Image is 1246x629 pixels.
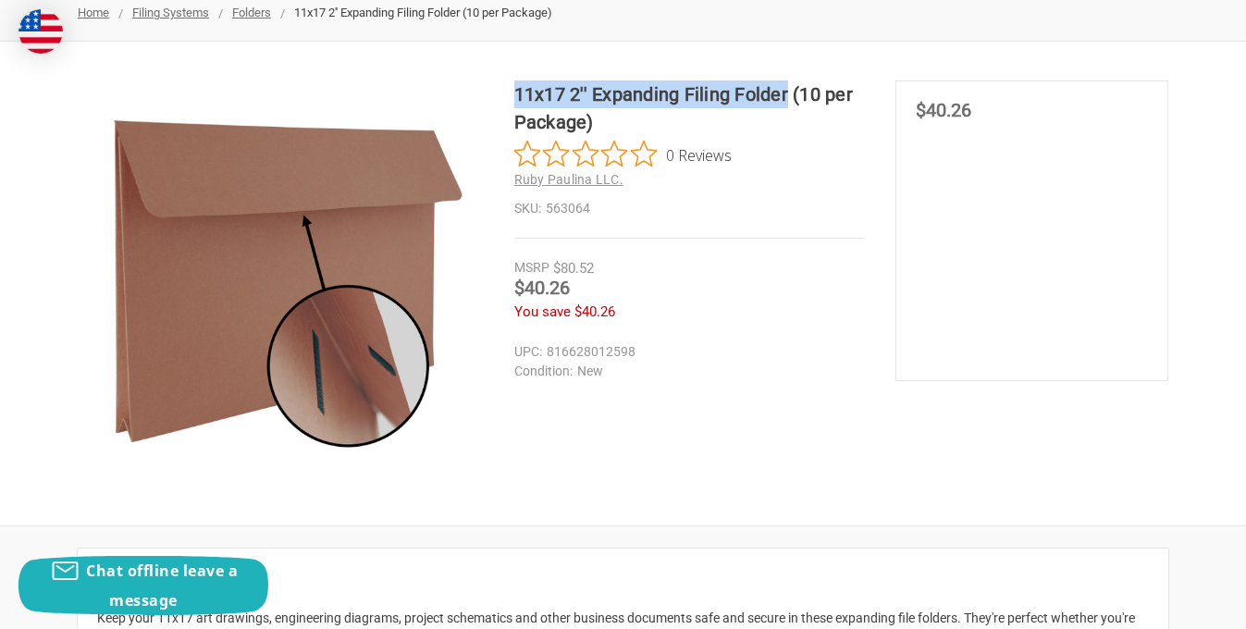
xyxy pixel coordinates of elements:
a: Ruby Paulina LLC. [514,172,623,187]
span: $80.52 [553,260,594,277]
button: Chat offline leave a message [19,556,268,615]
a: Home [78,6,109,19]
button: Rated 0 out of 5 stars from 0 reviews. Jump to reviews. [514,141,732,168]
span: Chat offline leave a message [86,561,238,610]
dt: SKU: [514,199,541,218]
dt: Condition: [514,362,573,381]
span: $40.26 [514,277,570,299]
span: $40.26 [574,303,615,320]
span: You save [514,303,571,320]
dd: 563064 [514,199,866,218]
dd: 816628012598 [514,342,857,362]
a: Filing Systems [132,6,209,19]
dt: UPC: [514,342,542,362]
img: duty and tax information for United States [19,9,63,54]
dd: New [514,362,857,381]
img: 11x17 2'' Expanding Filing Folder (10 per Package) [78,113,484,454]
span: $40.26 [916,99,971,121]
h1: 11x17 2'' Expanding Filing Folder (10 per Package) [514,80,866,136]
span: 11x17 2'' Expanding Filing Folder (10 per Package) [294,6,552,19]
span: 0 Reviews [666,141,732,168]
a: Folders [232,6,271,19]
h2: Description [97,568,1149,596]
div: MSRP [514,258,549,277]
